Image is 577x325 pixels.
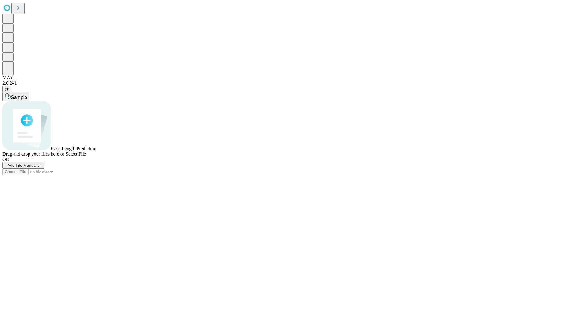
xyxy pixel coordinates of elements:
span: Add Info Manually [8,163,40,168]
span: @ [5,87,9,91]
span: Sample [11,95,27,100]
button: @ [2,86,11,92]
span: Select File [66,151,86,156]
div: 2.0.241 [2,80,575,86]
div: MAY [2,75,575,80]
span: OR [2,157,9,162]
span: Drag and drop your files here or [2,151,64,156]
button: Add Info Manually [2,162,44,169]
span: Case Length Prediction [51,146,96,151]
button: Sample [2,92,29,101]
